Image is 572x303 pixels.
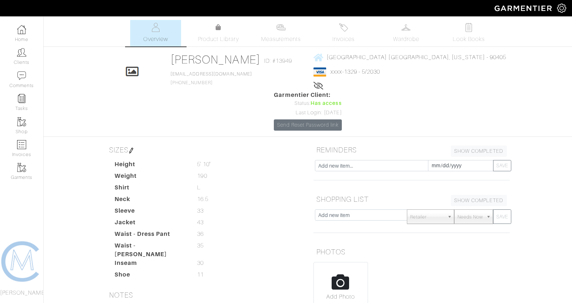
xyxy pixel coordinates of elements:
[443,20,494,46] a: Look Books
[274,99,341,107] div: Status:
[17,48,26,57] img: clients-icon-6bae9207a08558b7cb47a8932f037763ab4055f8c8b6bfacd5dc20c3e0201464.png
[313,143,510,157] h5: REMINDERS
[109,160,192,172] dt: Height
[453,35,485,44] span: Look Books
[274,91,341,99] span: Garmentier Client:
[393,35,419,44] span: Wardrobe
[276,23,285,32] img: measurements-466bbee1fd09ba9460f595b01e5d73f9e2bff037440d3c8f018324cb6cdf7a4a.svg
[197,230,204,238] span: 36
[109,230,192,241] dt: Waist - Dress Pant
[106,288,303,302] h5: NOTES
[197,183,201,192] span: L
[151,23,160,32] img: basicinfo-40fd8af6dae0f16599ec9e87c0ef1c0a1fdea2edbe929e3d69a839185d80c458.svg
[255,20,307,46] a: Measurements
[197,206,204,215] span: 33
[17,117,26,126] img: garments-icon-b7da505a4dc4fd61783c78ac3ca0ef83fa9d6f193b1c9dc38574b1d14d53ca28.png
[109,259,192,270] dt: Inseam
[313,245,510,259] h5: PHOTOS
[197,218,204,227] span: 43
[109,195,192,206] dt: Neck
[109,241,192,259] dt: Waist - [PERSON_NAME]
[274,109,341,117] div: Last Login: [DATE]
[109,206,192,218] dt: Sleeve
[17,71,26,80] img: comment-icon-a0a6a9ef722e966f86d9cbdc48e553b5cf19dbc54f86b18d962a5391bc8f6eb6.png
[171,71,252,77] a: [EMAIL_ADDRESS][DOMAIN_NAME]
[318,20,369,46] a: Invoices
[493,209,511,224] button: SAVE
[106,143,303,157] h5: SIZES
[331,69,380,75] a: xxxx-1329 - 5/2030
[197,259,204,267] span: 30
[197,195,208,204] span: 16.5
[381,20,432,46] a: Wardrobe
[315,209,408,221] input: Add new item
[557,4,566,13] img: gear-icon-white-bd11855cb880d31180b6d7d6211b90ccbf57a29d726f0c71d8c61bd08dd39cc2.png
[197,160,210,169] span: 5' 10"
[274,119,341,131] a: Send Reset Password link
[315,160,428,171] input: Add new item...
[130,20,181,46] a: Overview
[493,160,511,171] button: SAVE
[457,210,483,224] span: Needs Now
[410,210,444,224] span: Retailer
[109,172,192,183] dt: Weight
[313,53,507,62] a: [GEOGRAPHIC_DATA] [GEOGRAPHIC_DATA], [US_STATE] - 90405
[464,23,473,32] img: todo-9ac3debb85659649dc8f770b8b6100bb5dab4b48dedcbae339e5042a72dfd3cc.svg
[197,172,207,180] span: 190
[264,57,292,65] span: ID: #13949
[491,2,557,15] img: garmentier-logo-header-white-b43fb05a5012e4ada735d5af1a66efaba907eab6374d6393d1fbf88cb4ef424d.png
[332,35,355,44] span: Invoices
[109,270,192,282] dt: Shoe
[17,25,26,34] img: dashboard-icon-dbcd8f5a0b271acd01030246c82b418ddd0df26cd7fceb0bd07c9910d44c42f6.png
[109,218,192,230] dt: Jacket
[339,23,348,32] img: orders-27d20c2124de7fd6de4e0e44c1d41de31381a507db9b33961299e4e07d508b8c.svg
[197,270,204,279] span: 11
[17,163,26,172] img: garments-icon-b7da505a4dc4fd61783c78ac3ca0ef83fa9d6f193b1c9dc38574b1d14d53ca28.png
[171,53,260,66] a: [PERSON_NAME]
[451,195,507,206] a: SHOW COMPLETED
[171,71,252,85] span: [PHONE_NUMBER]
[313,192,510,206] h5: SHOPPING LIST
[198,35,239,44] span: Product Library
[311,99,342,107] span: Has access
[193,23,244,44] a: Product Library
[17,94,26,103] img: reminder-icon-8004d30b9f0a5d33ae49ab947aed9ed385cf756f9e5892f1edd6e32f2345188e.png
[109,183,192,195] dt: Shirt
[128,148,134,153] img: pen-cf24a1663064a2ec1b9c1bd2387e9de7a2fa800b781884d57f21acf72779bad2.png
[197,241,204,250] span: 35
[451,146,507,157] a: SHOW COMPLETED
[401,23,411,32] img: wardrobe-487a4870c1b7c33e795ec22d11cfc2ed9d08956e64fb3008fe2437562e282088.svg
[261,35,301,44] span: Measurements
[17,140,26,149] img: orders-icon-0abe47150d42831381b5fb84f609e132dff9fe21cb692f30cb5eec754e2cba89.png
[143,35,168,44] span: Overview
[327,54,507,61] span: [GEOGRAPHIC_DATA] [GEOGRAPHIC_DATA], [US_STATE] - 90405
[313,67,326,77] img: visa-934b35602734be37eb7d5d7e5dbcd2044c359bf20a24dc3361ca3fa54326a8a7.png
